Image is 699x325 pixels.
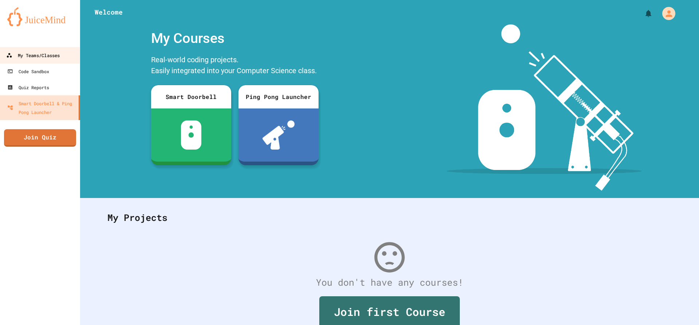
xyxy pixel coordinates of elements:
div: You don't have any courses! [100,276,679,289]
div: My Teams/Classes [6,51,60,60]
img: logo-orange.svg [7,7,73,26]
div: Code Sandbox [7,67,49,76]
img: ppl-with-ball.png [262,120,295,150]
img: sdb-white.svg [181,120,202,150]
div: Ping Pong Launcher [238,85,319,108]
a: Join Quiz [4,129,76,147]
div: My Account [655,5,677,22]
img: banner-image-my-projects.png [447,24,642,191]
div: My Projects [100,203,679,232]
div: Real-world coding projects. Easily integrated into your Computer Science class. [147,52,322,80]
div: My Notifications [631,7,655,20]
div: Smart Doorbell [151,85,231,108]
div: Smart Doorbell & Ping Pong Launcher [7,99,76,116]
div: My Courses [147,24,322,52]
div: Quiz Reports [7,83,49,92]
